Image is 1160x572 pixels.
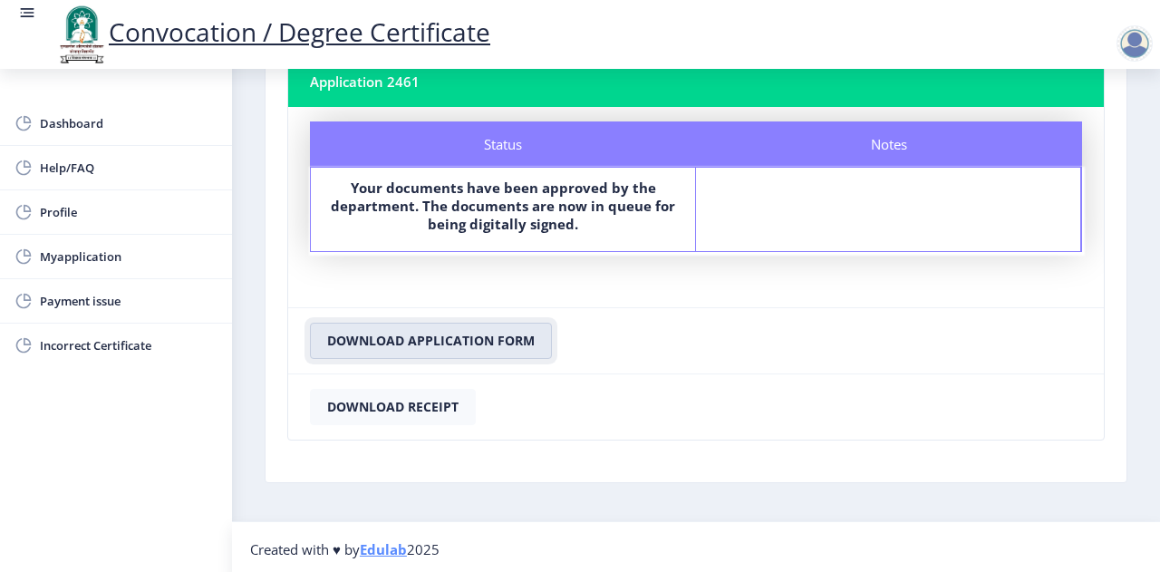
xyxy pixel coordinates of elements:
[310,323,552,359] button: Download Application Form
[40,112,217,134] span: Dashboard
[40,334,217,356] span: Incorrect Certificate
[331,179,675,233] b: Your documents have been approved by the department. The documents are now in queue for being dig...
[40,157,217,179] span: Help/FAQ
[40,201,217,223] span: Profile
[54,15,490,49] a: Convocation / Degree Certificate
[696,121,1082,167] div: Notes
[40,246,217,267] span: Myapplication
[310,389,476,425] button: Download Receipt
[250,540,440,558] span: Created with ♥ by 2025
[40,290,217,312] span: Payment issue
[360,540,407,558] a: Edulab
[54,4,109,65] img: logo
[288,56,1104,107] nb-card-header: Application 2461
[310,121,696,167] div: Status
